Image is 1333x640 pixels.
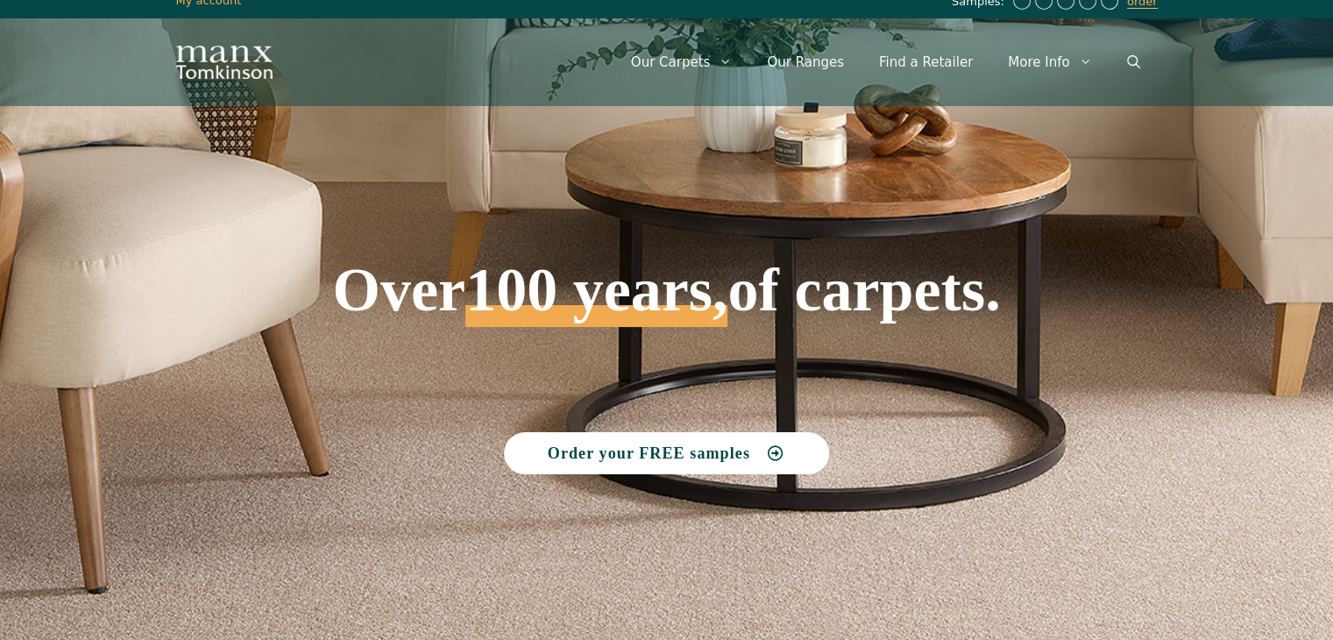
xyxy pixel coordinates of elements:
nav: Primary [613,36,1158,89]
span: Order your FREE samples [548,445,750,461]
a: Our Carpets [613,36,750,89]
a: Our Ranges [749,36,861,89]
h1: Over of carpets. [176,132,1158,327]
span: 100 years, [465,274,727,327]
a: Open Search Bar [1110,36,1158,89]
a: Order your FREE samples [504,432,830,474]
a: Find a Retailer [861,36,990,89]
img: Manx Tomkinson [176,46,273,79]
a: More Info [990,36,1109,89]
